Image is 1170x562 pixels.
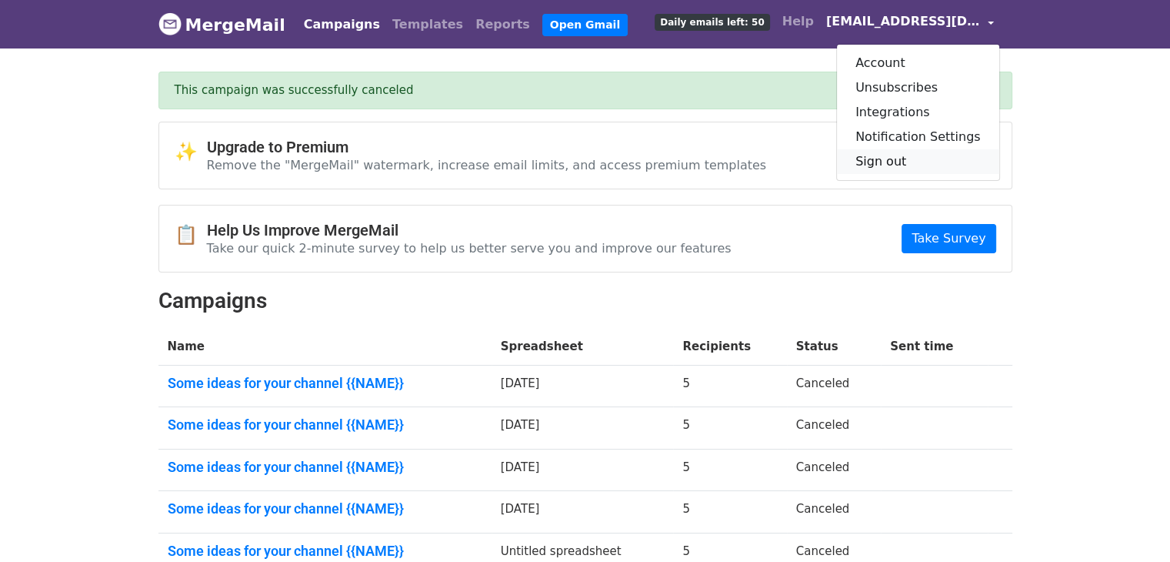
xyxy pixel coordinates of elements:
[469,9,536,40] a: Reports
[175,82,981,99] div: This campaign was successfully canceled
[776,6,820,37] a: Help
[673,449,786,491] td: 5
[158,12,182,35] img: MergeMail logo
[673,407,786,450] td: 5
[837,100,999,125] a: Integrations
[837,51,999,75] a: Account
[386,9,469,40] a: Templates
[492,365,674,407] td: [DATE]
[492,407,674,450] td: [DATE]
[837,125,999,149] a: Notification Settings
[158,8,285,41] a: MergeMail
[787,407,881,450] td: Canceled
[836,44,1000,181] div: [EMAIL_ADDRESS][DOMAIN_NAME]
[168,459,482,476] a: Some ideas for your channel {{NAME}}
[837,75,999,100] a: Unsubscribes
[175,224,207,246] span: 📋
[158,329,492,365] th: Name
[492,449,674,491] td: [DATE]
[655,14,769,31] span: Daily emails left: 50
[168,416,482,433] a: Some ideas for your channel {{NAME}}
[787,329,881,365] th: Status
[673,329,786,365] th: Recipients
[881,329,988,365] th: Sent time
[648,6,775,37] a: Daily emails left: 50
[207,157,767,173] p: Remove the "MergeMail" watermark, increase email limits, and access premium templates
[787,365,881,407] td: Canceled
[298,9,386,40] a: Campaigns
[168,375,482,392] a: Some ideas for your channel {{NAME}}
[492,491,674,534] td: [DATE]
[168,500,482,517] a: Some ideas for your channel {{NAME}}
[175,141,207,163] span: ✨
[787,491,881,534] td: Canceled
[207,221,732,239] h4: Help Us Improve MergeMail
[820,6,1000,42] a: [EMAIL_ADDRESS][DOMAIN_NAME]
[673,491,786,534] td: 5
[673,365,786,407] td: 5
[902,224,995,253] a: Take Survey
[826,12,980,31] span: [EMAIL_ADDRESS][DOMAIN_NAME]
[1093,488,1170,562] iframe: Chat Widget
[787,449,881,491] td: Canceled
[207,240,732,256] p: Take our quick 2-minute survey to help us better serve you and improve our features
[542,14,628,36] a: Open Gmail
[207,138,767,156] h4: Upgrade to Premium
[158,288,1012,314] h2: Campaigns
[168,543,482,560] a: Some ideas for your channel {{NAME}}
[837,149,999,174] a: Sign out
[492,329,674,365] th: Spreadsheet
